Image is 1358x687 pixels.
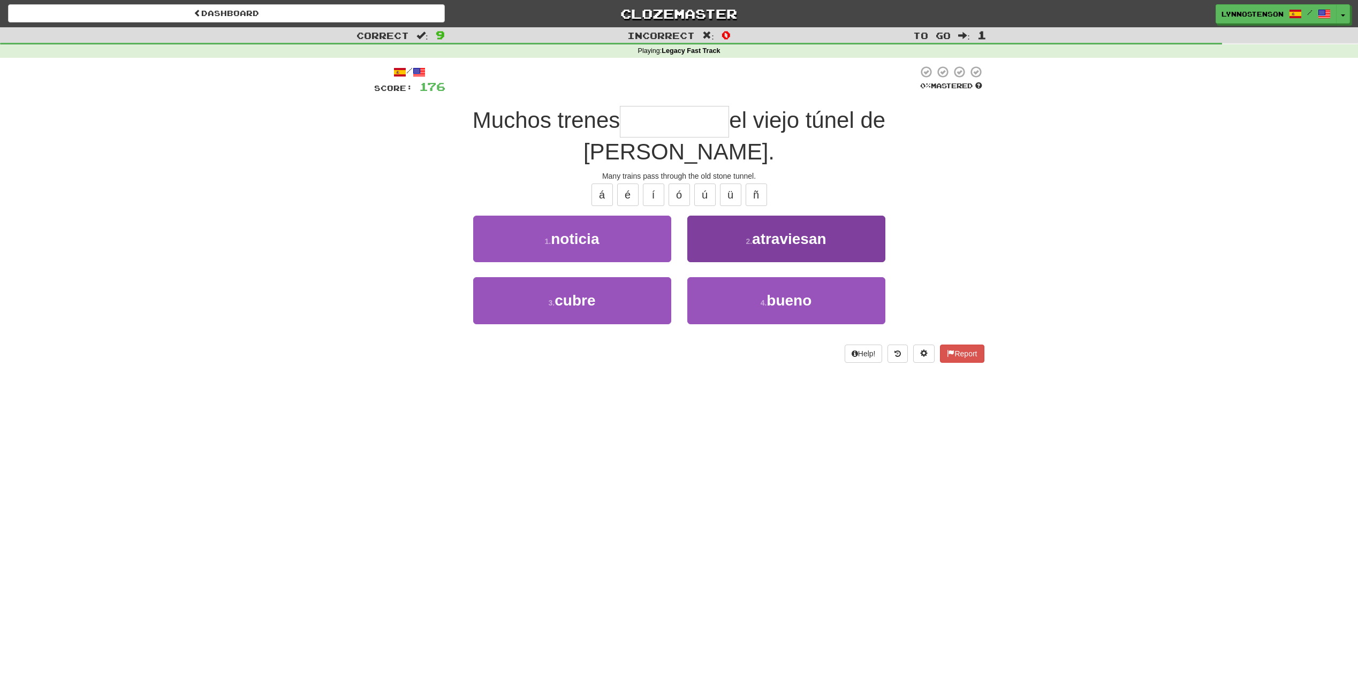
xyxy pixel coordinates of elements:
[761,299,767,307] small: 4 .
[627,30,695,41] span: Incorrect
[722,28,731,41] span: 0
[958,31,970,40] span: :
[767,292,811,309] span: bueno
[746,237,752,246] small: 2 .
[694,184,716,206] button: ú
[419,80,445,93] span: 176
[1222,9,1284,19] span: lynnostenson
[687,277,885,324] button: 4.bueno
[551,231,599,247] span: noticia
[416,31,428,40] span: :
[374,171,984,181] div: Many trains pass through the old stone tunnel.
[545,237,551,246] small: 1 .
[374,65,445,79] div: /
[473,108,620,133] span: Muchos trenes
[461,4,898,23] a: Clozemaster
[356,30,409,41] span: Correct
[662,47,720,55] strong: Legacy Fast Track
[549,299,555,307] small: 3 .
[473,277,671,324] button: 3.cubre
[752,231,826,247] span: atraviesan
[720,184,741,206] button: ü
[473,216,671,262] button: 1.noticia
[918,81,984,91] div: Mastered
[669,184,690,206] button: ó
[1307,9,1313,16] span: /
[746,184,767,206] button: ñ
[920,81,931,90] span: 0 %
[583,108,885,164] span: el viejo túnel de [PERSON_NAME].
[845,345,883,363] button: Help!
[8,4,445,22] a: Dashboard
[887,345,908,363] button: Round history (alt+y)
[591,184,613,206] button: á
[555,292,595,309] span: cubre
[977,28,987,41] span: 1
[617,184,639,206] button: é
[940,345,984,363] button: Report
[687,216,885,262] button: 2.atraviesan
[702,31,714,40] span: :
[643,184,664,206] button: í
[1216,4,1337,24] a: lynnostenson /
[913,30,951,41] span: To go
[436,28,445,41] span: 9
[374,83,413,93] span: Score:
